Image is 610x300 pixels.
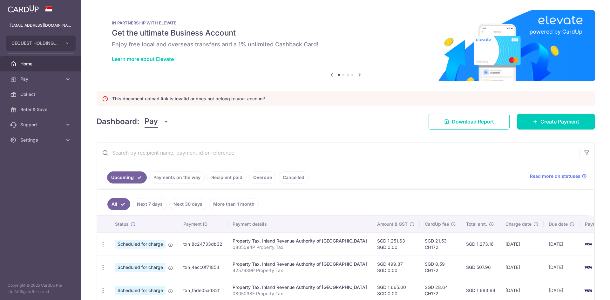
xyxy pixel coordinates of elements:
span: Scheduled for charge [115,240,166,249]
td: SGD 8.59 CH172 [420,256,461,279]
td: SGD 1,273.16 [461,232,500,256]
span: Settings [20,137,62,143]
a: Upcoming [107,171,147,183]
a: Next 7 days [133,198,167,210]
th: Payment ID [178,216,227,232]
div: Property Tax. Inland Revenue Authority of [GEOGRAPHIC_DATA] [233,261,367,267]
img: Bank Card [582,263,594,271]
td: SGD 1,251.63 SGD 0.00 [372,232,420,256]
img: CardUp [8,5,39,13]
div: Property Tax. Inland Revenue Authority of [GEOGRAPHIC_DATA] [233,284,367,290]
a: Cancelled [279,171,308,183]
td: [DATE] [500,232,544,256]
button: Pay [145,116,169,128]
span: CardUp fee [425,221,449,227]
h5: Get the ultimate Business Account [112,28,579,38]
p: This document upload link is invalid or does not belong to your account! [112,96,265,102]
span: Home [20,61,62,67]
p: IN PARTNERSHIP WITH ELEVATE [112,20,579,25]
td: SGD 507.96 [461,256,500,279]
img: Bank Card [582,240,594,248]
td: SGD 21.53 CH172 [420,232,461,256]
span: Amount & GST [377,221,408,227]
a: More than 1 month [209,198,259,210]
a: Next 30 days [169,198,207,210]
a: Learn more about Elevate [112,56,174,62]
td: SGD 499.37 SGD 0.00 [372,256,420,279]
td: txn_8c24733db32 [178,232,227,256]
span: Refer & Save [20,106,62,113]
span: Pay [145,116,158,128]
span: Create Payment [540,118,579,125]
span: Support [20,122,62,128]
h4: Dashboard: [97,116,139,127]
span: Read more on statuses [530,173,580,179]
span: Charge date [505,221,532,227]
span: Due date [549,221,568,227]
a: Recipient paid [207,171,247,183]
td: [DATE] [500,256,544,279]
p: 0805094P Property Tax [233,244,367,250]
a: Payments on the way [149,171,205,183]
td: [DATE] [544,256,580,279]
span: Scheduled for charge [115,263,166,272]
button: CEQUEST HOLDINGS PTE. LTD. [6,36,76,51]
th: Payment details [227,216,372,232]
span: Total amt. [466,221,487,227]
p: 0805098E Property Tax [233,290,367,297]
img: Renovation banner [97,10,595,81]
p: 4257989P Property Tax [233,267,367,274]
a: Create Payment [517,114,595,130]
p: [EMAIL_ADDRESS][DOMAIN_NAME] [10,22,71,29]
span: Status [115,221,129,227]
a: All [107,198,130,210]
div: Property Tax. Inland Revenue Authority of [GEOGRAPHIC_DATA] [233,238,367,244]
a: Read more on statuses [530,173,587,179]
a: Overdue [249,171,276,183]
span: Download Report [452,118,494,125]
a: Download Report [429,114,510,130]
td: [DATE] [544,232,580,256]
h6: Enjoy free local and overseas transfers and a 1% unlimited Cashback Card! [112,41,579,48]
input: Search by recipient name, payment id or reference [97,143,579,163]
span: Collect [20,91,62,97]
span: CEQUEST HOLDINGS PTE. LTD. [11,40,58,46]
span: Pay [20,76,62,82]
span: Scheduled for charge [115,286,166,295]
td: txn_4ecc0f71853 [178,256,227,279]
